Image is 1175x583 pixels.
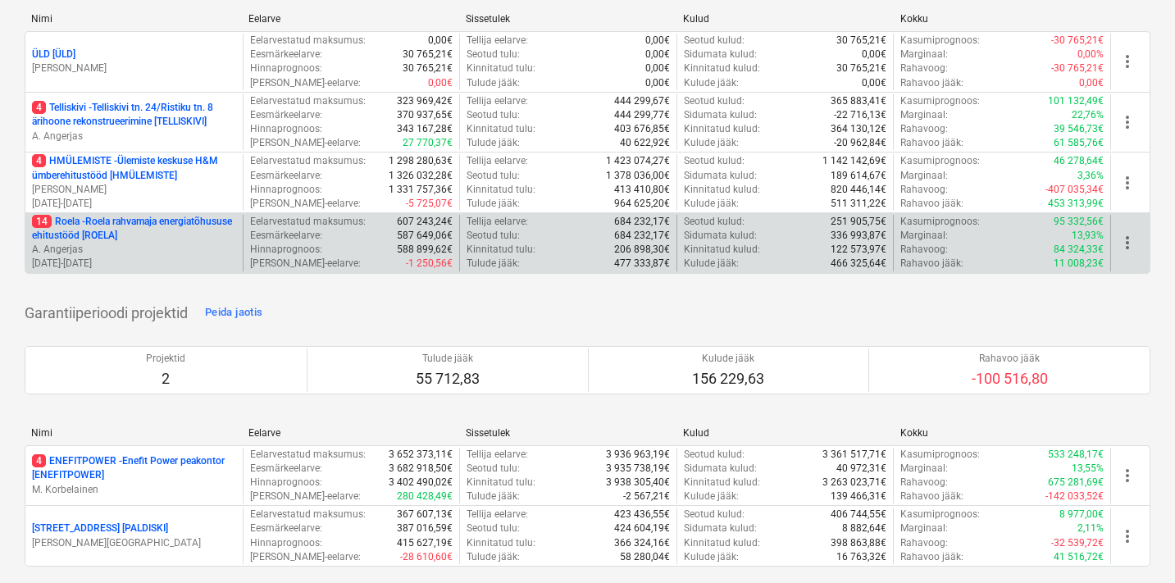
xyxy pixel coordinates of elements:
p: [PERSON_NAME][GEOGRAPHIC_DATA] [32,536,236,550]
p: 13,55% [1072,462,1104,476]
p: Hinnaprognoos : [250,122,322,136]
p: 453 313,99€ [1048,197,1104,211]
p: Tellija eelarve : [467,94,528,108]
p: Kinnitatud kulud : [684,476,760,490]
p: -28 610,60€ [400,550,453,564]
p: Seotud kulud : [684,508,745,522]
p: 0,00€ [645,48,670,61]
span: 4 [32,454,46,467]
p: Tellija eelarve : [467,215,528,229]
p: [PERSON_NAME] [32,61,236,75]
p: Seotud tulu : [467,462,520,476]
p: Kinnitatud tulu : [467,183,535,197]
span: more_vert [1118,466,1137,485]
p: Rahavoo jääk : [900,76,963,90]
div: Eelarve [248,13,453,25]
p: Sidumata kulud : [684,108,757,122]
p: 366 324,16€ [614,536,670,550]
p: Tellija eelarve : [467,154,528,168]
p: Tulude jääk : [467,257,520,271]
p: Eesmärkeelarve : [250,522,322,535]
p: Kulude jääk : [684,197,739,211]
p: -407 035,34€ [1045,183,1104,197]
p: Tellija eelarve : [467,448,528,462]
p: 139 466,31€ [831,490,886,503]
div: 14Roela -Roela rahvamaja energiatõhususe ehitustööd [ROELA]A. Angerjas[DATE]-[DATE] [32,215,236,271]
p: 511 311,22€ [831,197,886,211]
p: Eelarvestatud maksumus : [250,508,366,522]
p: 0,00€ [428,34,453,48]
p: 588 899,62€ [397,243,453,257]
p: Sidumata kulud : [684,462,757,476]
p: ENEFITPOWER - Enefit Power peakontor [ENEFITPOWER] [32,454,236,482]
p: 444 299,67€ [614,94,670,108]
p: 0,00€ [645,76,670,90]
p: 8 977,00€ [1059,508,1104,522]
p: 251 905,75€ [831,215,886,229]
p: [PERSON_NAME]-eelarve : [250,550,361,564]
p: Tellija eelarve : [467,34,528,48]
div: Kulud [683,427,887,439]
p: Marginaal : [900,229,948,243]
p: Rahavoog : [900,476,948,490]
p: Kasumiprognoos : [900,448,980,462]
p: Tulude jääk : [467,136,520,150]
p: 406 744,55€ [831,508,886,522]
p: Kulude jääk : [684,136,739,150]
span: 4 [32,101,46,114]
p: Kinnitatud kulud : [684,61,760,75]
p: 398 863,88€ [831,536,886,550]
p: Projektid [146,352,185,366]
p: 0,00€ [1079,76,1104,90]
p: Hinnaprognoos : [250,536,322,550]
p: 1 331 757,36€ [389,183,453,197]
p: Eelarvestatud maksumus : [250,94,366,108]
p: Kulude jääk : [684,76,739,90]
p: 2 [146,369,185,389]
p: [PERSON_NAME]-eelarve : [250,490,361,503]
p: A. Angerjas [32,243,236,257]
p: 424 604,19€ [614,522,670,535]
p: 13,93% [1072,229,1104,243]
p: -2 567,21€ [623,490,670,503]
p: 323 969,42€ [397,94,453,108]
p: 343 167,28€ [397,122,453,136]
div: Peida jaotis [205,303,262,322]
p: 280 428,49€ [397,490,453,503]
p: Eesmärkeelarve : [250,108,322,122]
button: Peida jaotis [201,300,266,326]
p: 206 898,30€ [614,243,670,257]
p: Kasumiprognoos : [900,215,980,229]
p: 16 763,32€ [836,550,886,564]
p: Eelarvestatud maksumus : [250,34,366,48]
p: -32 539,72€ [1051,536,1104,550]
p: [PERSON_NAME]-eelarve : [250,197,361,211]
p: Marginaal : [900,522,948,535]
p: 3 682 918,50€ [389,462,453,476]
span: more_vert [1118,173,1137,193]
p: Garantiiperioodi projektid [25,303,188,323]
p: 0,00€ [862,48,886,61]
p: [PERSON_NAME] [32,183,236,197]
p: 55 712,83 [416,369,480,389]
p: Rahavoog : [900,61,948,75]
p: 1 378 036,00€ [606,169,670,183]
p: Sidumata kulud : [684,169,757,183]
p: Marginaal : [900,169,948,183]
span: 14 [32,215,52,228]
p: 3 263 023,71€ [822,476,886,490]
p: A. Angerjas [32,130,236,143]
p: Kulude jääk : [684,490,739,503]
p: 95 332,56€ [1054,215,1104,229]
p: 533 248,17€ [1048,448,1104,462]
p: Eesmärkeelarve : [250,48,322,61]
p: 101 132,49€ [1048,94,1104,108]
p: Seotud tulu : [467,169,520,183]
p: Rahavoo jääk : [900,197,963,211]
p: 370 937,65€ [397,108,453,122]
span: more_vert [1118,233,1137,253]
div: Nimi [31,13,235,25]
p: Sidumata kulud : [684,522,757,535]
p: Sidumata kulud : [684,229,757,243]
div: [STREET_ADDRESS] [PALDISKI][PERSON_NAME][GEOGRAPHIC_DATA] [32,522,236,549]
